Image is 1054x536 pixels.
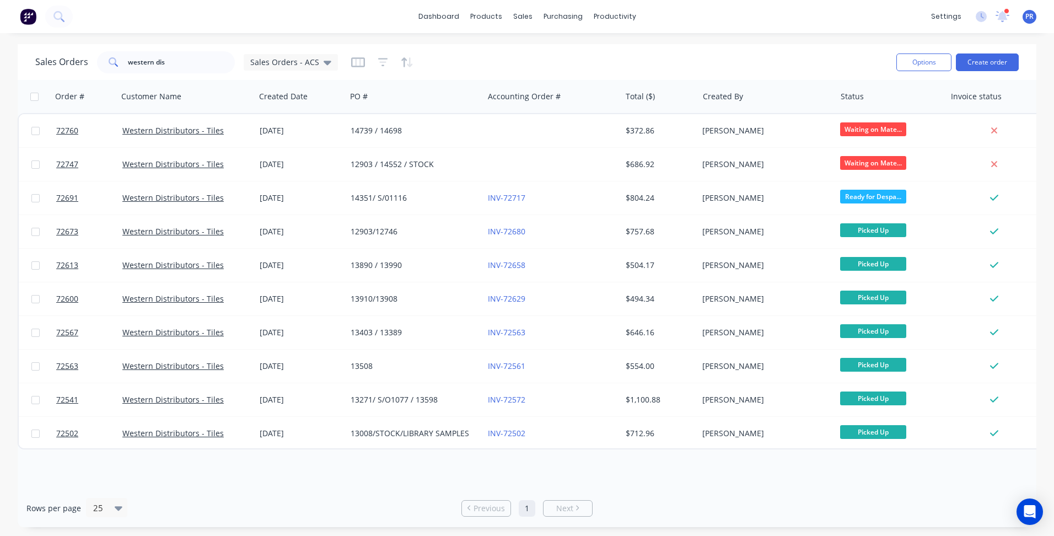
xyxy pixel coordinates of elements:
span: 72613 [56,260,78,271]
a: INV-72629 [488,293,525,304]
a: Western Distributors - Tiles [122,394,224,405]
a: Western Distributors - Tiles [122,125,224,136]
ul: Pagination [457,500,597,517]
div: sales [508,8,538,25]
a: INV-72658 [488,260,525,270]
div: 13271/ S/O1077 / 13598 [351,394,473,405]
div: [DATE] [260,226,342,237]
span: Sales Orders - ACS [250,56,319,68]
span: 72673 [56,226,78,237]
div: 12903/12746 [351,226,473,237]
a: Western Distributors - Tiles [122,226,224,237]
span: 72600 [56,293,78,304]
div: [DATE] [260,125,342,136]
span: 72563 [56,361,78,372]
div: [PERSON_NAME] [702,226,825,237]
div: $554.00 [626,361,690,372]
span: 72567 [56,327,78,338]
a: 72563 [56,350,122,383]
div: $757.68 [626,226,690,237]
div: [PERSON_NAME] [702,192,825,203]
a: Western Distributors - Tiles [122,159,224,169]
span: Rows per page [26,503,81,514]
h1: Sales Orders [35,57,88,67]
div: [PERSON_NAME] [702,327,825,338]
div: Created By [703,91,743,102]
div: Status [841,91,864,102]
a: Western Distributors - Tiles [122,361,224,371]
a: Western Distributors - Tiles [122,260,224,270]
div: PO # [350,91,368,102]
span: 72541 [56,394,78,405]
span: Picked Up [840,291,906,304]
span: Ready for Despa... [840,190,906,203]
div: [DATE] [260,192,342,203]
div: 13008/STOCK/LIBRARY SAMPLES [351,428,473,439]
a: 72502 [56,417,122,450]
span: Next [556,503,573,514]
div: [DATE] [260,428,342,439]
div: Customer Name [121,91,181,102]
span: Previous [474,503,505,514]
div: 13403 / 13389 [351,327,473,338]
div: 12903 / 14552 / STOCK [351,159,473,170]
div: Total ($) [626,91,655,102]
a: Western Distributors - Tiles [122,293,224,304]
a: INV-72561 [488,361,525,371]
a: INV-72680 [488,226,525,237]
div: Open Intercom Messenger [1017,499,1043,525]
button: Options [896,53,951,71]
div: $804.24 [626,192,690,203]
a: INV-72502 [488,428,525,438]
span: PR [1025,12,1034,22]
span: 72691 [56,192,78,203]
a: Next page [544,503,592,514]
span: Picked Up [840,425,906,439]
div: Order # [55,91,84,102]
a: 72747 [56,148,122,181]
span: Picked Up [840,324,906,338]
a: dashboard [413,8,465,25]
div: [PERSON_NAME] [702,428,825,439]
a: Page 1 is your current page [519,500,535,517]
div: [DATE] [260,327,342,338]
a: Western Distributors - Tiles [122,428,224,438]
div: [PERSON_NAME] [702,293,825,304]
a: 72541 [56,383,122,416]
span: 72760 [56,125,78,136]
div: [PERSON_NAME] [702,125,825,136]
span: Picked Up [840,358,906,372]
div: productivity [588,8,642,25]
div: Created Date [259,91,308,102]
a: INV-72572 [488,394,525,405]
div: products [465,8,508,25]
div: $712.96 [626,428,690,439]
div: [PERSON_NAME] [702,361,825,372]
a: Western Distributors - Tiles [122,327,224,337]
div: $1,100.88 [626,394,690,405]
div: 14739 / 14698 [351,125,473,136]
div: [DATE] [260,361,342,372]
a: 72673 [56,215,122,248]
a: Western Distributors - Tiles [122,192,224,203]
span: Picked Up [840,257,906,271]
a: 72760 [56,114,122,147]
div: 13508 [351,361,473,372]
a: INV-72717 [488,192,525,203]
div: [PERSON_NAME] [702,394,825,405]
div: $494.34 [626,293,690,304]
a: 72613 [56,249,122,282]
div: Accounting Order # [488,91,561,102]
a: Previous page [462,503,510,514]
div: Invoice status [951,91,1002,102]
span: Waiting on Mate... [840,156,906,170]
div: $372.86 [626,125,690,136]
div: [PERSON_NAME] [702,260,825,271]
span: Picked Up [840,223,906,237]
div: $504.17 [626,260,690,271]
span: Picked Up [840,392,906,405]
div: [DATE] [260,394,342,405]
div: [PERSON_NAME] [702,159,825,170]
div: [DATE] [260,159,342,170]
div: $646.16 [626,327,690,338]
